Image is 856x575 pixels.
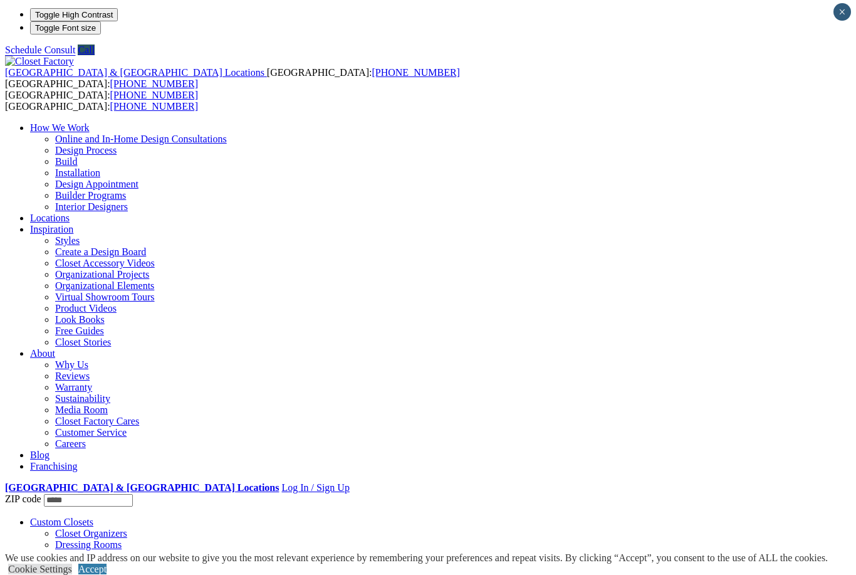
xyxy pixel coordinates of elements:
button: Toggle High Contrast [30,8,118,21]
a: Why Us [55,359,88,370]
a: [GEOGRAPHIC_DATA] & [GEOGRAPHIC_DATA] Locations [5,482,279,493]
a: Online and In-Home Design Consultations [55,134,227,144]
a: Cookie Settings [8,564,72,574]
a: Log In / Sign Up [281,482,349,493]
a: Sustainability [55,393,110,404]
a: Schedule Consult [5,45,75,55]
span: [GEOGRAPHIC_DATA] & [GEOGRAPHIC_DATA] Locations [5,67,264,78]
span: Toggle Font size [35,23,96,33]
a: [PHONE_NUMBER] [110,78,198,89]
a: Installation [55,167,100,178]
a: Design Process [55,145,117,156]
a: Accept [78,564,107,574]
a: Product Videos [55,303,117,314]
a: Franchising [30,461,78,472]
div: We use cookies and IP address on our website to give you the most relevant experience by remember... [5,552,828,564]
a: Locations [30,213,70,223]
a: [GEOGRAPHIC_DATA] & [GEOGRAPHIC_DATA] Locations [5,67,267,78]
span: [GEOGRAPHIC_DATA]: [GEOGRAPHIC_DATA]: [5,90,198,112]
a: Closet Accessory Videos [55,258,155,268]
a: Blog [30,450,50,460]
a: [PHONE_NUMBER] [110,101,198,112]
a: Create a Design Board [55,246,146,257]
span: Toggle High Contrast [35,10,113,19]
a: Closet Organizers [55,528,127,539]
input: Enter your Zip code [44,494,133,507]
a: [PHONE_NUMBER] [110,90,198,100]
img: Closet Factory [5,56,74,67]
button: Toggle Font size [30,21,101,34]
a: Interior Designers [55,201,128,212]
a: Organizational Elements [55,280,154,291]
a: Inspiration [30,224,73,235]
a: Customer Service [55,427,127,438]
a: Reviews [55,371,90,381]
a: Call [78,45,95,55]
a: Custom Closets [30,517,93,527]
a: About [30,348,55,359]
button: Close [833,3,851,21]
a: Design Appointment [55,179,138,189]
a: Closet Stories [55,337,111,347]
a: Builder Programs [55,190,126,201]
a: Free Guides [55,325,104,336]
span: [GEOGRAPHIC_DATA]: [GEOGRAPHIC_DATA]: [5,67,460,89]
a: Build [55,156,78,167]
a: Virtual Showroom Tours [55,292,155,302]
a: Dressing Rooms [55,539,122,550]
a: How We Work [30,122,90,133]
a: Closet Factory Cares [55,416,139,426]
a: Styles [55,235,80,246]
a: Finesse Systems [55,551,121,561]
a: Organizational Projects [55,269,149,280]
a: Media Room [55,404,108,415]
a: [PHONE_NUMBER] [372,67,459,78]
a: Careers [55,438,86,449]
span: ZIP code [5,493,41,504]
a: Warranty [55,382,92,393]
a: Look Books [55,314,105,325]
